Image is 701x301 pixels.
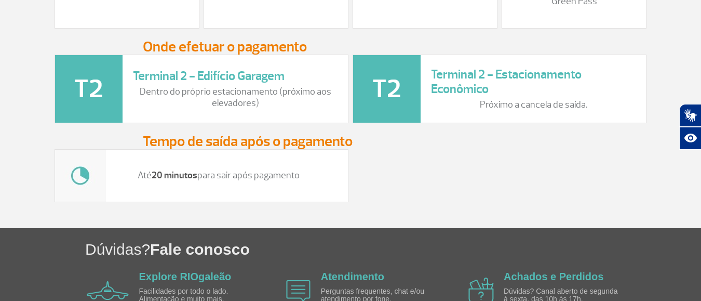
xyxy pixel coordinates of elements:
[139,271,232,282] a: Explore RIOgaleão
[85,239,701,260] h1: Dúvidas?
[143,39,558,55] h3: Onde efetuar o pagamento
[87,281,129,300] img: airplane icon
[133,86,338,109] p: Dentro do próprio estacionamento (próximo aos elevadores)
[55,55,123,123] img: t2-icone.png
[321,271,384,282] a: Atendimento
[152,169,197,181] strong: 20 minutos
[431,67,636,97] h3: Terminal 2 - Estacionamento Econômico
[679,104,701,127] button: Abrir tradutor de língua de sinais.
[143,134,558,149] h3: Tempo de saída após o pagamento
[679,127,701,150] button: Abrir recursos assistivos.
[133,69,338,84] h3: Terminal 2 - Edifício Garagem
[504,271,603,282] a: Achados e Perdidos
[55,150,106,202] img: tempo.jpg
[353,55,421,123] img: t2-icone.png
[679,104,701,150] div: Plugin de acessibilidade da Hand Talk.
[150,241,250,258] span: Fale conosco
[116,170,321,181] p: Até para sair após pagamento
[431,99,636,111] p: Próximo a cancela de saída.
